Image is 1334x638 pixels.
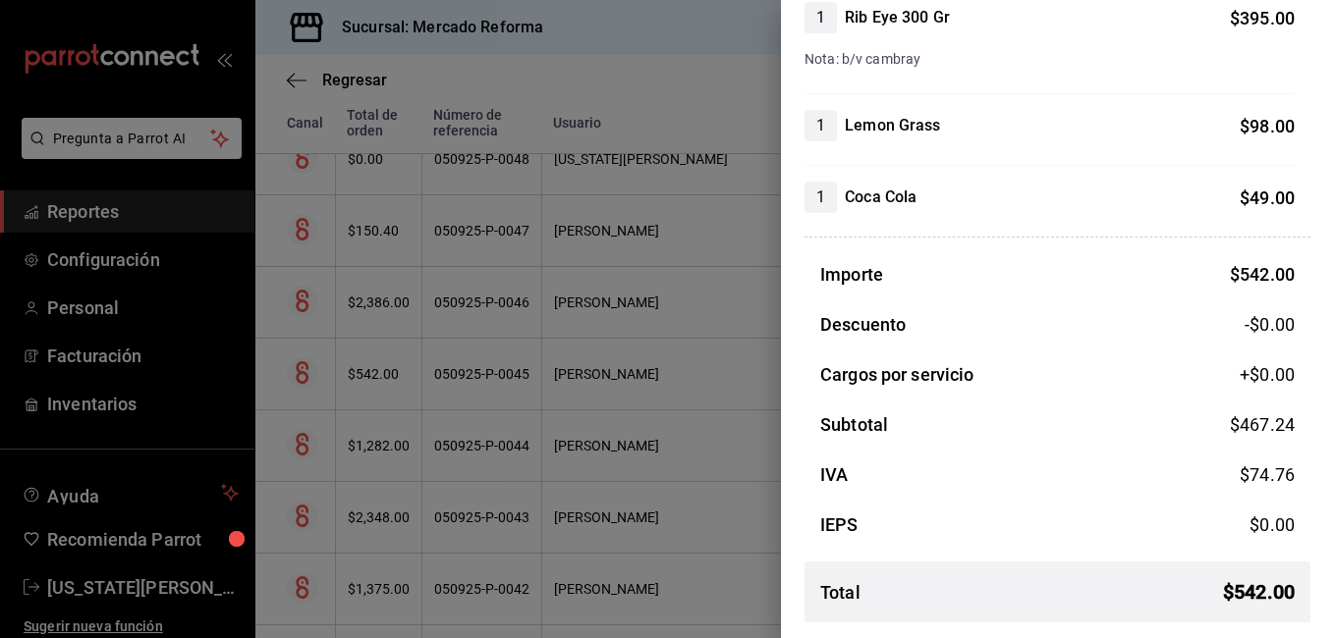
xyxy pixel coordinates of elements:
[1250,514,1295,535] span: $ 0.00
[845,186,917,209] h4: Coca Cola
[1245,311,1295,338] span: -$0.00
[845,114,940,137] h4: Lemon Grass
[820,311,906,338] h3: Descuento
[1240,361,1295,388] span: +$ 0.00
[1230,414,1295,435] span: $ 467.24
[805,51,920,67] span: Nota: b/v cambray
[1230,8,1295,28] span: $ 395.00
[1240,187,1295,208] span: $ 49.00
[1240,116,1295,136] span: $ 98.00
[805,6,837,29] span: 1
[820,579,861,606] h3: Total
[805,114,837,137] span: 1
[805,186,837,209] span: 1
[1230,264,1295,285] span: $ 542.00
[820,511,859,538] h3: IEPS
[1240,464,1295,485] span: $ 74.76
[820,361,974,388] h3: Cargos por servicio
[820,261,883,288] h3: Importe
[845,6,950,29] h4: Rib Eye 300 Gr
[1223,577,1295,607] span: $ 542.00
[820,461,848,488] h3: IVA
[820,411,888,438] h3: Subtotal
